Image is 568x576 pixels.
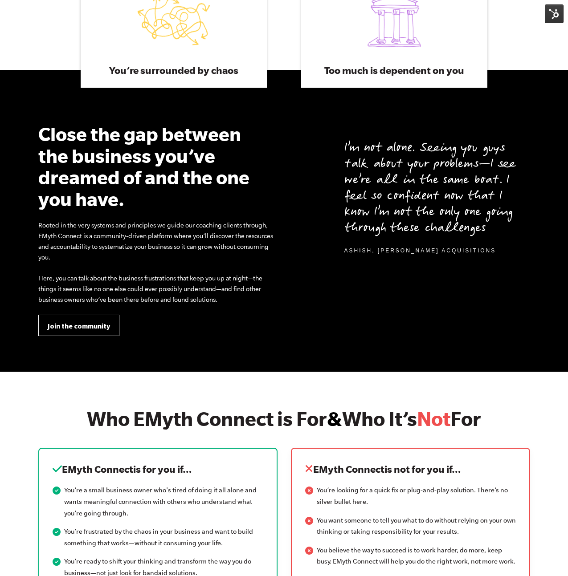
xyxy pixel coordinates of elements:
h2: Close the gap between the business you’ve dreamed of and the one you have. [38,123,278,210]
h3: Too much is dependent on you [312,63,477,77]
p: Here, you can talk about the business frustrations that keep you up at night—the things it seems ... [38,273,278,305]
h2: Who EMyth Connect is For Who It’s For [38,407,530,430]
strong: is for you if… [133,463,192,475]
li: You want someone to tell you what to do without relying on your own thinking or taking responsibi... [305,515,516,538]
h3: You’re surrounded by chaos [91,63,257,77]
span: & [327,407,342,430]
iframe: Chat Widget [523,533,568,576]
li: You’re looking for a quick fix or plug-and-play solution. There’s no silver bullet here. [305,485,516,507]
h3: EMyth Connect [53,462,263,476]
p: I’m not alone. Seeing you guys talk about your problems—I see we’re all in the same boat. I feel ... [344,141,530,237]
span: Join the community [48,321,110,331]
li: You’re a small business owner who's tired of doing it all alone and wants meaningful connection w... [53,485,263,519]
li: You’re frustrated by the chaos in your business and want to build something that works—without it... [53,526,263,549]
li: You believe the way to succeed is to work harder, do more, keep busy. EMyth Connect will help you... [305,545,516,568]
p: Rooted in the very systems and principles we guide our coaching clients through, EMyth Connect is... [38,220,278,263]
a: Join the community [38,315,119,336]
h3: EMyth Connect [305,462,516,476]
em: Not [417,407,450,430]
img: HubSpot Tools Menu Toggle [545,4,564,23]
strong: is not for you if… [384,463,461,475]
div: Ashish, [PERSON_NAME] Acquisitions [344,247,496,255]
